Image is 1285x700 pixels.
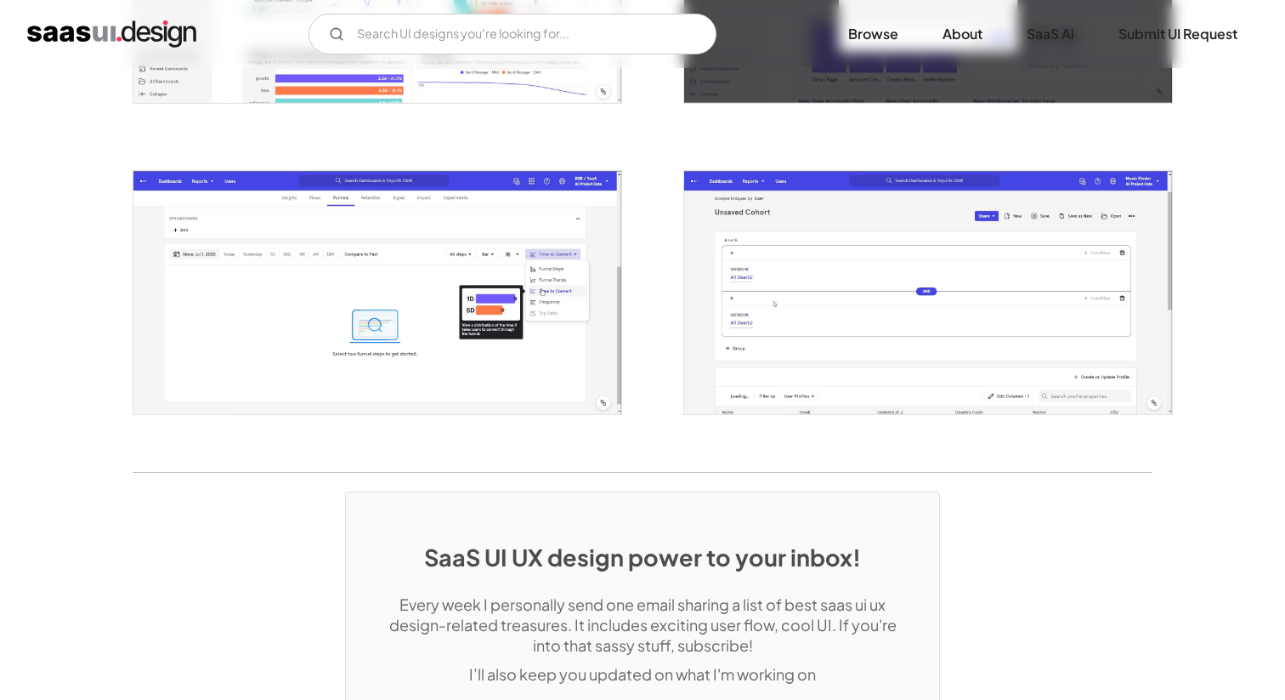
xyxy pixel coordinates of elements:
img: 601bf277049e560fb3beb65e_Mixpanel%20%20user%20cohot-min.jpg [684,171,1172,414]
a: open lightbox [133,171,621,414]
a: SaaS Ai [1006,15,1095,53]
p: I’ll also keep you updated on what I'm working on [380,664,905,685]
a: About [922,15,1003,53]
a: home [27,20,196,48]
p: Every week I personally send one email sharing a list of best saas ui ux design-related treasures... [380,595,905,656]
a: open lightbox [684,171,1172,414]
input: Search UI designs you're looking for... [309,14,716,54]
img: 601bf27715e099b595e20252_Mixpanel%20beautiful%20chart%20preview%20dropdown-min.jpg [133,171,621,414]
a: Submit UI Request [1098,15,1258,53]
form: Email Form [309,14,716,54]
h1: SaaS UI UX design power to your inbox! [380,543,905,571]
a: Browse [828,15,919,53]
